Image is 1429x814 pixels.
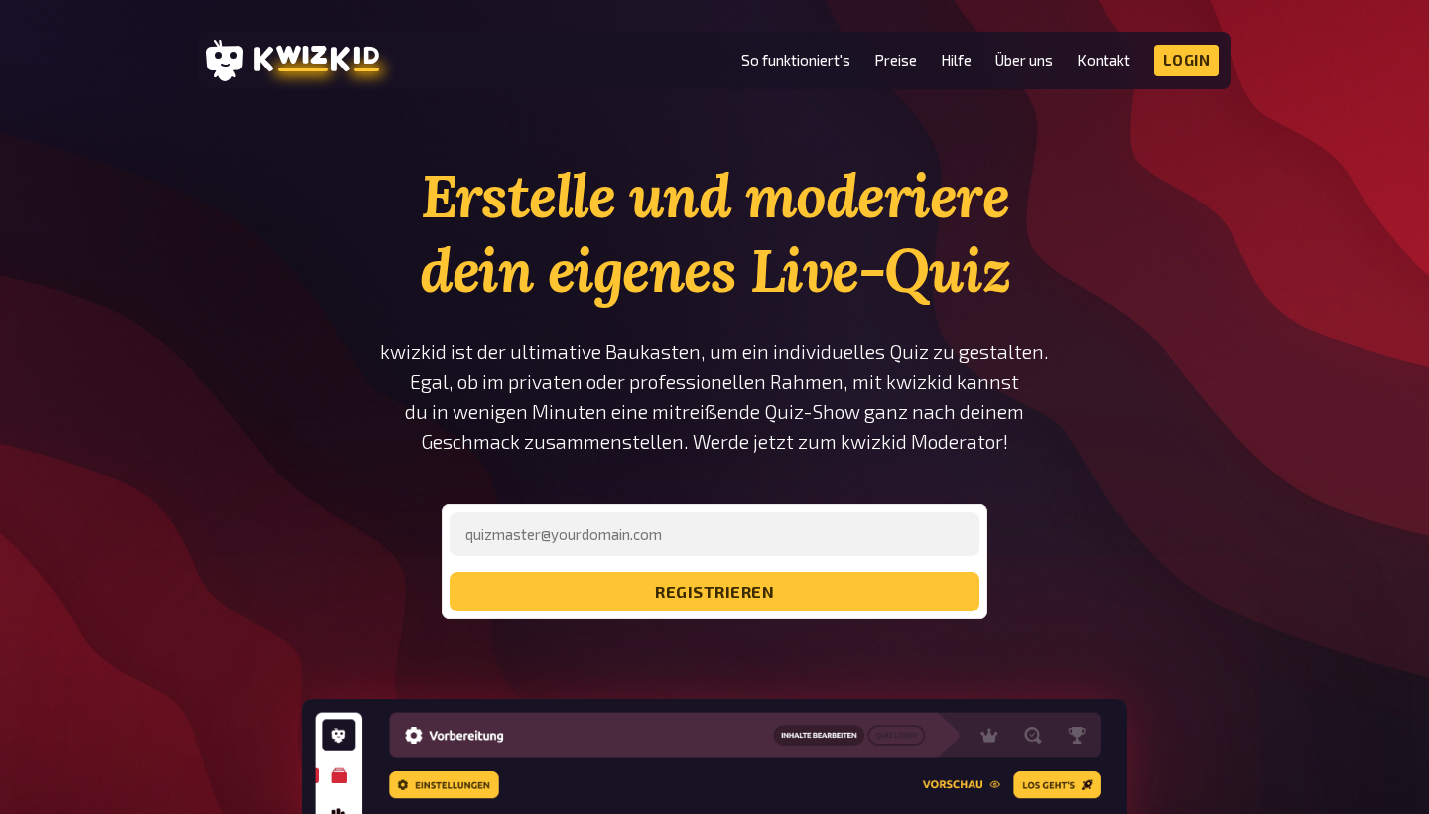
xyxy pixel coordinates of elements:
[995,52,1053,68] a: Über uns
[1154,45,1220,76] a: Login
[450,572,979,611] button: registrieren
[741,52,850,68] a: So funktioniert's
[450,512,979,556] input: quizmaster@yourdomain.com
[379,159,1050,308] h1: Erstelle und moderiere dein eigenes Live-Quiz
[379,338,1050,457] p: kwizkid ist der ultimative Baukasten, um ein individuelles Quiz zu gestalten. Egal, ob im private...
[941,52,972,68] a: Hilfe
[1077,52,1130,68] a: Kontakt
[874,52,917,68] a: Preise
